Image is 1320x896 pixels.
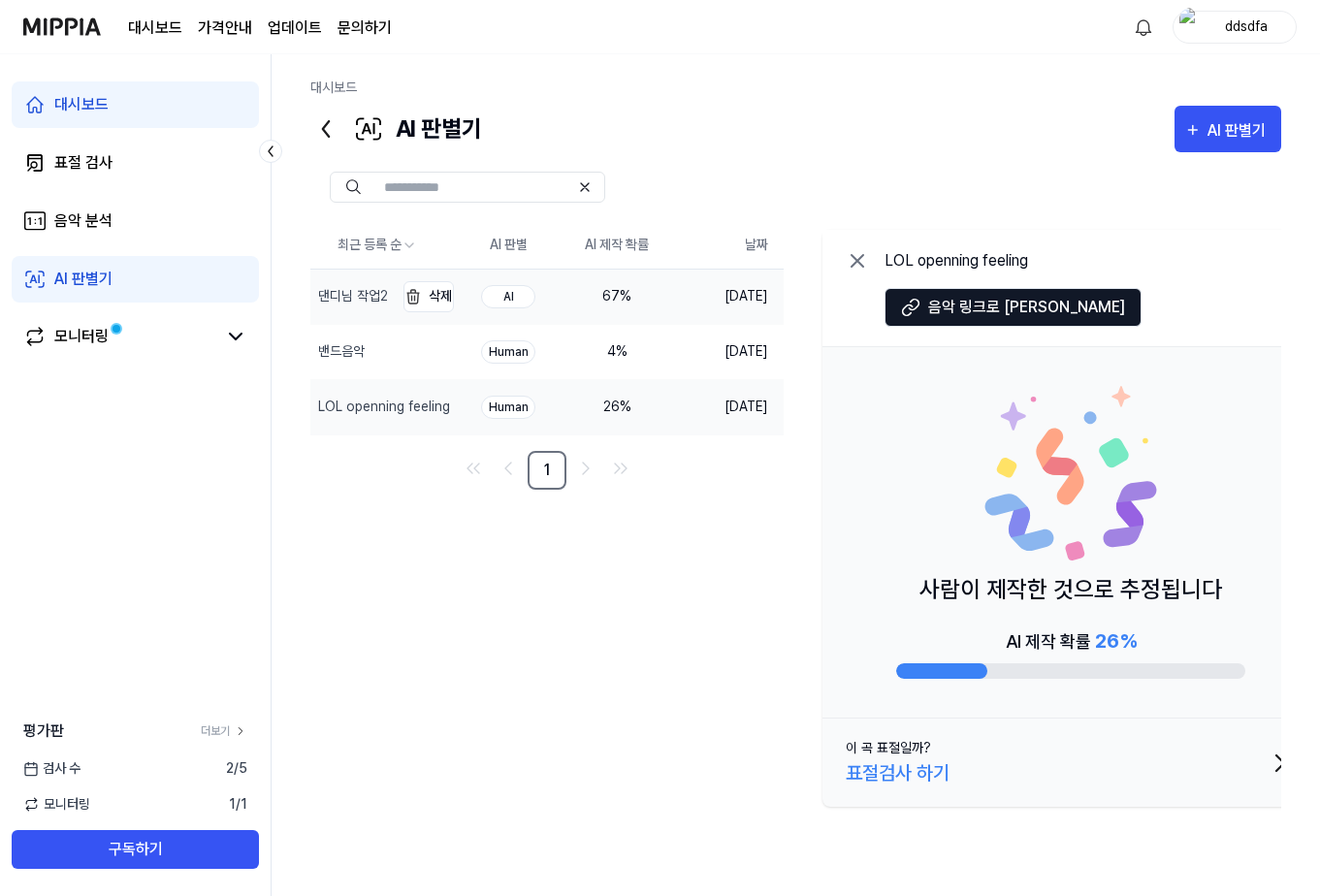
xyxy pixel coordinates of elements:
[846,758,950,787] div: 표절검사 하기
[54,151,113,175] div: 표절 검사
[403,281,454,312] button: 삭제
[318,341,365,362] div: 밴드음악
[671,379,784,434] td: [DATE]
[54,268,113,291] div: AI 판별기
[54,325,109,348] div: 모니터링
[528,451,566,490] a: 1
[919,572,1222,607] p: 사람이 제작한 것으로 추정됩니다
[54,93,109,116] div: 대시보드
[229,794,247,815] span: 1 / 1
[226,758,247,779] span: 2 / 5
[23,758,80,779] span: 검사 수
[671,324,784,379] td: [DATE]
[578,341,656,362] div: 4 %
[885,249,1142,272] div: LOL openning feeling
[318,397,450,417] div: LOL openning feeling
[310,451,784,490] nav: pagination
[578,397,656,417] div: 26 %
[318,286,388,306] div: 댄디님 작업2
[493,453,524,484] a: Go to previous page
[671,222,784,269] th: 날짜
[12,81,259,128] a: 대시보드
[454,222,563,269] th: AI 판별
[1175,106,1281,152] button: AI 판별기
[983,386,1158,560] img: Human
[23,325,216,348] a: 모니터링
[54,209,113,233] div: 음악 분석
[1006,626,1137,656] div: AI 제작 확률
[928,296,1125,319] span: 음악 링크로 [PERSON_NAME]
[402,285,425,308] img: delete
[846,738,931,758] div: 이 곡 표절일까?
[198,16,252,40] a: 가격안내
[458,453,489,484] a: Go to first page
[128,16,182,40] a: 대시보드
[563,222,671,269] th: AI 제작 확률
[12,198,259,244] a: 음악 분석
[12,256,259,303] a: AI 판별기
[481,285,535,308] div: AI
[885,288,1142,327] button: 음악 링크로 [PERSON_NAME]
[346,179,361,195] img: Search
[578,286,656,306] div: 67 %
[1207,118,1272,144] div: AI 판별기
[605,453,636,484] a: Go to last page
[23,794,90,815] span: 모니터링
[481,396,535,419] div: Human
[201,722,247,740] a: 더보기
[310,106,482,152] div: AI 판별기
[481,340,535,364] div: Human
[822,719,1319,807] button: 이 곡 표절일까?표절검사 하기
[12,140,259,186] a: 표절 검사
[268,16,322,40] a: 업데이트
[885,303,1142,321] a: 음악 링크로 [PERSON_NAME]
[1132,16,1155,39] img: 알림
[1173,11,1297,44] button: profileddsdfa
[310,80,357,95] a: 대시보드
[12,830,259,869] button: 구독하기
[1095,629,1137,653] span: 26 %
[671,269,784,324] td: [DATE]
[23,720,64,743] span: 평가판
[1208,16,1284,37] div: ddsdfa
[1179,8,1203,47] img: profile
[338,16,392,40] a: 문의하기
[570,453,601,484] a: Go to next page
